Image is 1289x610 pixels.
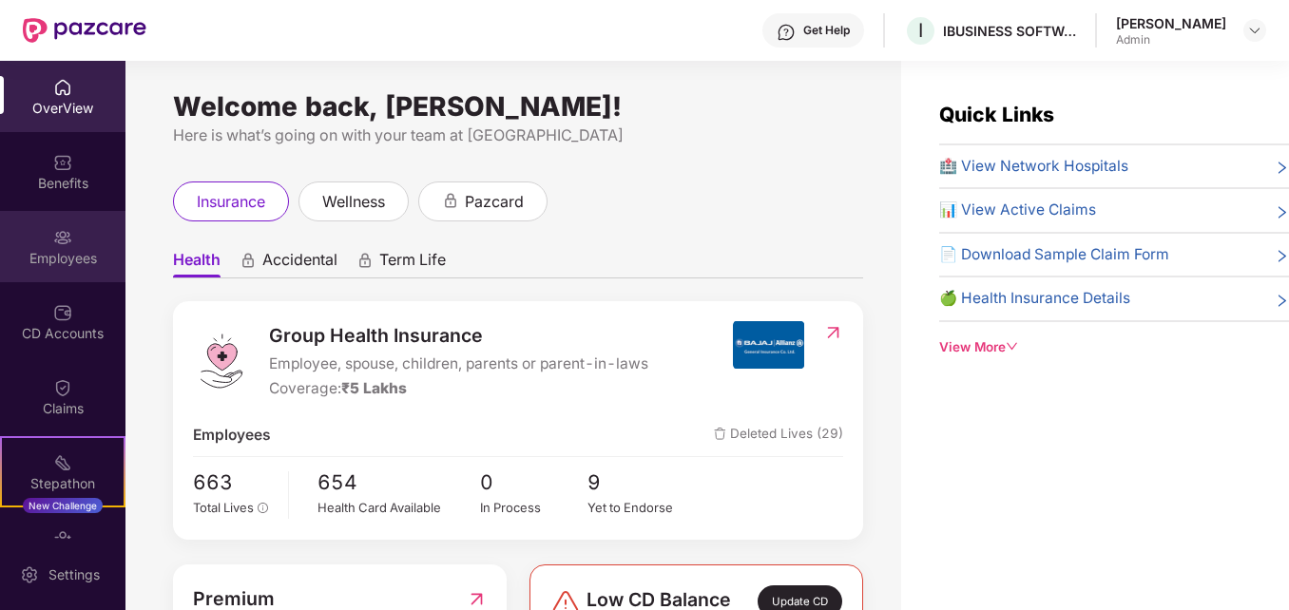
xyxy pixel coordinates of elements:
[714,428,726,440] img: deleteIcon
[442,192,459,209] div: animation
[587,498,696,517] div: Yet to Endorse
[1006,340,1019,353] span: down
[939,243,1169,266] span: 📄 Download Sample Claim Form
[262,250,337,277] span: Accidental
[258,503,269,514] span: info-circle
[53,303,72,322] img: svg+xml;base64,PHN2ZyBpZD0iQ0RfQWNjb3VudHMiIGRhdGEtbmFtZT0iQ0QgQWNjb3VudHMiIHhtbG5zPSJodHRwOi8vd3...
[1116,32,1226,48] div: Admin
[53,78,72,97] img: svg+xml;base64,PHN2ZyBpZD0iSG9tZSIgeG1sbnM9Imh0dHA6Ly93d3cudzMub3JnLzIwMDAvc3ZnIiB3aWR0aD0iMjAiIG...
[20,565,39,584] img: svg+xml;base64,PHN2ZyBpZD0iU2V0dGluZy0yMHgyMCIgeG1sbnM9Imh0dHA6Ly93d3cudzMub3JnLzIwMDAvc3ZnIiB3aW...
[23,18,146,43] img: New Pazcare Logo
[943,22,1076,40] div: IBUSINESS SOFTWARE PRIVATE LIMITED
[269,353,648,375] span: Employee, spouse, children, parents or parent-in-laws
[341,379,407,397] span: ₹5 Lakhs
[939,287,1130,310] span: 🍏 Health Insurance Details
[173,99,863,114] div: Welcome back, [PERSON_NAME]!
[197,190,265,214] span: insurance
[23,498,103,513] div: New Challenge
[43,565,106,584] div: Settings
[803,23,850,38] div: Get Help
[480,498,588,517] div: In Process
[1247,23,1262,38] img: svg+xml;base64,PHN2ZyBpZD0iRHJvcGRvd24tMzJ4MzIiIHhtbG5zPSJodHRwOi8vd3d3LnczLm9yZy8yMDAwL3N2ZyIgd2...
[379,250,446,277] span: Term Life
[322,190,385,214] span: wellness
[193,467,274,498] span: 663
[53,378,72,397] img: svg+xml;base64,PHN2ZyBpZD0iQ2xhaW0iIHhtbG5zPSJodHRwOi8vd3d3LnczLm9yZy8yMDAwL3N2ZyIgd2lkdGg9IjIwIi...
[53,228,72,247] img: svg+xml;base64,PHN2ZyBpZD0iRW1wbG95ZWVzIiB4bWxucz0iaHR0cDovL3d3dy53My5vcmcvMjAwMC9zdmciIHdpZHRoPS...
[173,250,221,277] span: Health
[939,103,1054,126] span: Quick Links
[317,467,480,498] span: 654
[193,424,271,447] span: Employees
[193,333,250,390] img: logo
[356,252,374,269] div: animation
[269,377,648,400] div: Coverage:
[465,190,524,214] span: pazcard
[733,321,804,369] img: insurerIcon
[193,500,254,515] span: Total Lives
[714,424,843,447] span: Deleted Lives (29)
[939,199,1096,221] span: 📊 View Active Claims
[53,528,72,547] img: svg+xml;base64,PHN2ZyBpZD0iRW5kb3JzZW1lbnRzIiB4bWxucz0iaHR0cDovL3d3dy53My5vcmcvMjAwMC9zdmciIHdpZH...
[173,124,863,147] div: Here is what’s going on with your team at [GEOGRAPHIC_DATA]
[939,155,1128,178] span: 🏥 View Network Hospitals
[2,474,124,493] div: Stepathon
[480,467,588,498] span: 0
[53,153,72,172] img: svg+xml;base64,PHN2ZyBpZD0iQmVuZWZpdHMiIHhtbG5zPSJodHRwOi8vd3d3LnczLm9yZy8yMDAwL3N2ZyIgd2lkdGg9Ij...
[269,321,648,351] span: Group Health Insurance
[777,23,796,42] img: svg+xml;base64,PHN2ZyBpZD0iSGVscC0zMngzMiIgeG1sbnM9Imh0dHA6Ly93d3cudzMub3JnLzIwMDAvc3ZnIiB3aWR0aD...
[53,453,72,472] img: svg+xml;base64,PHN2ZyB4bWxucz0iaHR0cDovL3d3dy53My5vcmcvMjAwMC9zdmciIHdpZHRoPSIyMSIgaGVpZ2h0PSIyMC...
[918,19,923,42] span: I
[823,323,843,342] img: RedirectIcon
[1116,14,1226,32] div: [PERSON_NAME]
[939,337,1289,357] div: View More
[587,467,696,498] span: 9
[240,252,257,269] div: animation
[317,498,480,517] div: Health Card Available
